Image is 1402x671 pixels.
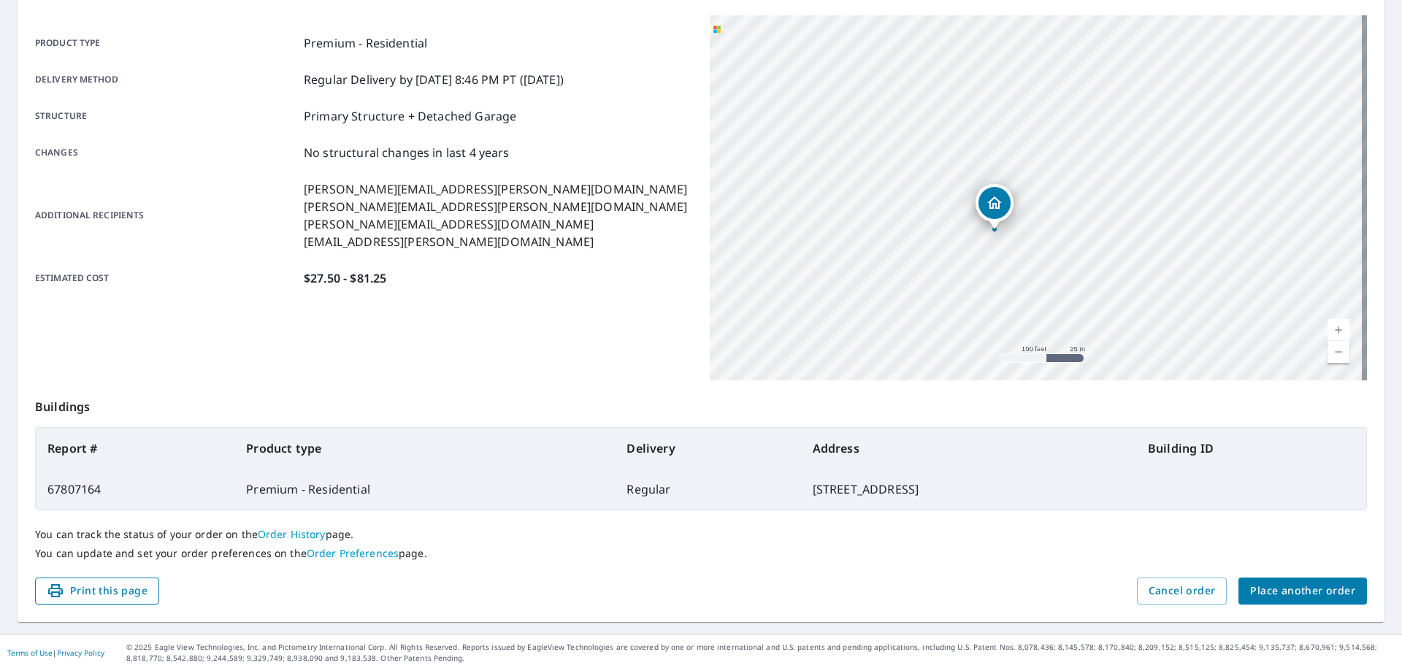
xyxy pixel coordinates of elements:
th: Product type [234,428,615,469]
td: Premium - Residential [234,469,615,510]
p: Changes [35,144,298,161]
th: Building ID [1136,428,1366,469]
p: $27.50 - $81.25 [304,269,386,287]
a: Current Level 18, Zoom In [1328,319,1349,341]
p: Regular Delivery by [DATE] 8:46 PM PT ([DATE]) [304,71,564,88]
th: Report # [36,428,234,469]
p: [EMAIL_ADDRESS][PERSON_NAME][DOMAIN_NAME] [304,233,687,250]
span: Place another order [1250,582,1355,600]
p: [PERSON_NAME][EMAIL_ADDRESS][PERSON_NAME][DOMAIN_NAME] [304,198,687,215]
p: No structural changes in last 4 years [304,144,510,161]
th: Address [801,428,1136,469]
p: You can update and set your order preferences on the page. [35,547,1367,560]
td: Regular [615,469,800,510]
th: Delivery [615,428,800,469]
span: Print this page [47,582,148,600]
a: Order History [258,527,326,541]
a: Order Preferences [307,546,399,560]
a: Terms of Use [7,648,53,658]
button: Print this page [35,578,159,605]
p: [PERSON_NAME][EMAIL_ADDRESS][PERSON_NAME][DOMAIN_NAME] [304,180,687,198]
td: [STREET_ADDRESS] [801,469,1136,510]
a: Privacy Policy [57,648,104,658]
div: Dropped pin, building 1, Residential property, 571 Deaverview Rd Asheville, NC 28806 [976,184,1014,229]
p: Buildings [35,380,1367,427]
p: Delivery method [35,71,298,88]
p: © 2025 Eagle View Technologies, Inc. and Pictometry International Corp. All Rights Reserved. Repo... [126,642,1395,664]
span: Cancel order [1149,582,1216,600]
button: Place another order [1238,578,1367,605]
p: You can track the status of your order on the page. [35,528,1367,541]
p: Estimated cost [35,269,298,287]
p: | [7,648,104,657]
p: [PERSON_NAME][EMAIL_ADDRESS][DOMAIN_NAME] [304,215,687,233]
td: 67807164 [36,469,234,510]
p: Additional recipients [35,180,298,250]
p: Structure [35,107,298,125]
p: Product type [35,34,298,52]
p: Primary Structure + Detached Garage [304,107,516,125]
a: Current Level 18, Zoom Out [1328,341,1349,363]
button: Cancel order [1137,578,1227,605]
p: Premium - Residential [304,34,427,52]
